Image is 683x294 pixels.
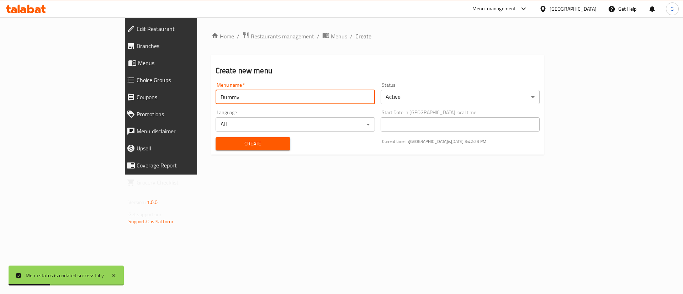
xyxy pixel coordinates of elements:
[121,89,239,106] a: Coupons
[216,65,540,76] h2: Create new menu
[137,110,233,118] span: Promotions
[121,174,239,191] a: Grocery Checklist
[242,32,314,41] a: Restaurants management
[322,32,347,41] a: Menus
[216,137,290,150] button: Create
[331,32,347,41] span: Menus
[671,5,674,13] span: G
[211,32,544,41] nav: breadcrumb
[251,32,314,41] span: Restaurants management
[381,90,540,104] div: Active
[137,127,233,135] span: Menu disclaimer
[137,25,233,33] span: Edit Restaurant
[216,117,375,132] div: All
[121,106,239,123] a: Promotions
[137,161,233,170] span: Coverage Report
[137,178,233,187] span: Grocery Checklist
[137,144,233,153] span: Upsell
[121,20,239,37] a: Edit Restaurant
[137,42,233,50] span: Branches
[128,210,161,219] span: Get support on:
[382,138,540,145] p: Current time in [GEOGRAPHIC_DATA] is [DATE] 3:42:23 PM
[355,32,371,41] span: Create
[121,71,239,89] a: Choice Groups
[138,59,233,67] span: Menus
[550,5,597,13] div: [GEOGRAPHIC_DATA]
[121,157,239,174] a: Coverage Report
[472,5,516,13] div: Menu-management
[137,76,233,84] span: Choice Groups
[121,37,239,54] a: Branches
[26,272,104,279] div: Menu status is updated successfully
[121,123,239,140] a: Menu disclaimer
[147,198,158,207] span: 1.0.0
[137,93,233,101] span: Coupons
[128,217,174,226] a: Support.OpsPlatform
[221,139,285,148] span: Create
[121,140,239,157] a: Upsell
[128,198,146,207] span: Version:
[121,54,239,71] a: Menus
[216,90,375,104] input: Please enter Menu name
[317,32,319,41] li: /
[350,32,353,41] li: /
